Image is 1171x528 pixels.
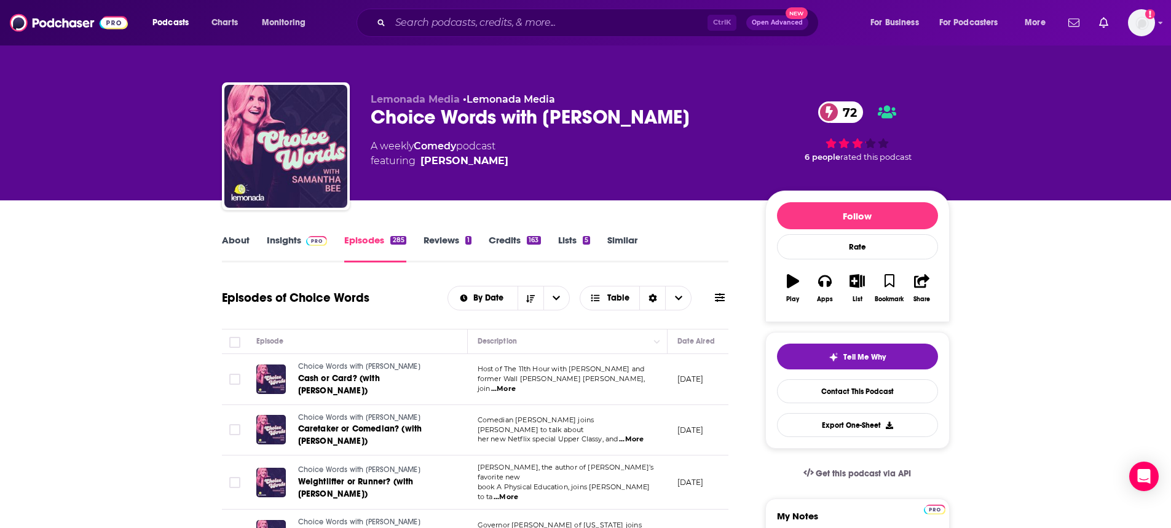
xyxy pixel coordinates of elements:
button: open menu [448,294,518,302]
span: For Podcasters [939,14,998,31]
span: Podcasts [152,14,189,31]
button: Export One-Sheet [777,413,938,437]
span: featuring [371,154,508,168]
img: Choice Words with Samantha Bee [224,85,347,208]
div: Description [478,334,517,349]
img: Podchaser Pro [924,505,945,514]
span: By Date [473,294,508,302]
div: Search podcasts, credits, & more... [368,9,830,37]
a: Cash or Card? (with [PERSON_NAME]) [298,372,446,397]
button: Sort Direction [518,286,543,310]
button: Show profile menu [1128,9,1155,36]
button: open menu [1016,13,1061,33]
span: Toggle select row [229,477,240,488]
span: Choice Words with [PERSON_NAME] [298,413,420,422]
span: Logged in as RiverheadPublicity [1128,9,1155,36]
div: Bookmark [875,296,904,303]
button: List [841,266,873,310]
img: User Profile [1128,9,1155,36]
span: Choice Words with [PERSON_NAME] [298,518,420,526]
button: open menu [543,286,569,310]
div: Share [913,296,930,303]
span: • [463,93,555,105]
span: Comedian [PERSON_NAME] joins [PERSON_NAME] to talk about [478,416,594,434]
span: Monitoring [262,14,306,31]
span: Caretaker or Comedian? (with [PERSON_NAME]) [298,424,422,446]
a: Show notifications dropdown [1063,12,1084,33]
button: open menu [862,13,934,33]
input: Search podcasts, credits, & more... [390,13,708,33]
span: Charts [211,14,238,31]
img: Podchaser - Follow, Share and Rate Podcasts [10,11,128,34]
a: Lemonada Media [467,93,555,105]
a: Get this podcast via API [794,459,921,489]
div: Episode [256,334,284,349]
a: Show notifications dropdown [1094,12,1113,33]
span: ...More [491,384,516,394]
a: Choice Words with [PERSON_NAME] [298,465,446,476]
span: Host of The 11th Hour with [PERSON_NAME] and [478,364,645,373]
a: Choice Words with [PERSON_NAME] [298,517,446,528]
div: 285 [390,236,406,245]
span: More [1025,14,1046,31]
span: Open Advanced [752,20,803,26]
button: Bookmark [873,266,905,310]
a: Episodes285 [344,234,406,262]
span: former Wall [PERSON_NAME] [PERSON_NAME], join [478,374,645,393]
button: Open AdvancedNew [746,15,808,30]
a: Charts [203,13,245,33]
a: Comedy [414,140,456,152]
svg: Add a profile image [1145,9,1155,19]
span: Toggle select row [229,374,240,385]
a: 72 [818,101,863,123]
a: Contact This Podcast [777,379,938,403]
img: Podchaser Pro [306,236,328,246]
span: New [786,7,808,19]
span: her new Netflix special Upper Classy, and [478,435,618,443]
h2: Choose List sort [448,286,570,310]
button: open menu [144,13,205,33]
a: Lists5 [558,234,590,262]
span: rated this podcast [840,152,912,162]
a: Weightlifter or Runner? (with [PERSON_NAME]) [298,476,446,500]
p: [DATE] [677,425,704,435]
a: Samantha Bee [420,154,508,168]
a: Reviews1 [424,234,471,262]
button: Apps [809,266,841,310]
a: Choice Words with [PERSON_NAME] [298,361,446,372]
span: Get this podcast via API [816,468,911,479]
span: 72 [830,101,863,123]
button: Share [905,266,937,310]
div: 1 [465,236,471,245]
div: 163 [527,236,540,245]
span: Lemonada Media [371,93,460,105]
div: Open Intercom Messenger [1129,462,1159,491]
div: 72 6 peoplerated this podcast [765,93,950,170]
button: open menu [253,13,321,33]
span: For Business [870,14,919,31]
div: Play [786,296,799,303]
a: Caretaker or Comedian? (with [PERSON_NAME]) [298,423,446,447]
div: Date Aired [677,334,715,349]
span: [PERSON_NAME], the author of [PERSON_NAME]’s favorite new [478,463,654,481]
div: Sort Direction [639,286,665,310]
div: List [853,296,862,303]
button: Choose View [580,286,692,310]
button: Column Actions [650,334,664,349]
span: Cash or Card? (with [PERSON_NAME]) [298,373,380,396]
div: Apps [817,296,833,303]
button: tell me why sparkleTell Me Why [777,344,938,369]
a: Credits163 [489,234,540,262]
span: ...More [494,492,518,502]
a: Similar [607,234,637,262]
span: Ctrl K [708,15,736,31]
span: Choice Words with [PERSON_NAME] [298,362,420,371]
span: Toggle select row [229,424,240,435]
span: Table [607,294,629,302]
span: book A Physical Education, joins [PERSON_NAME] to ta [478,483,650,501]
div: 5 [583,236,590,245]
a: InsightsPodchaser Pro [267,234,328,262]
